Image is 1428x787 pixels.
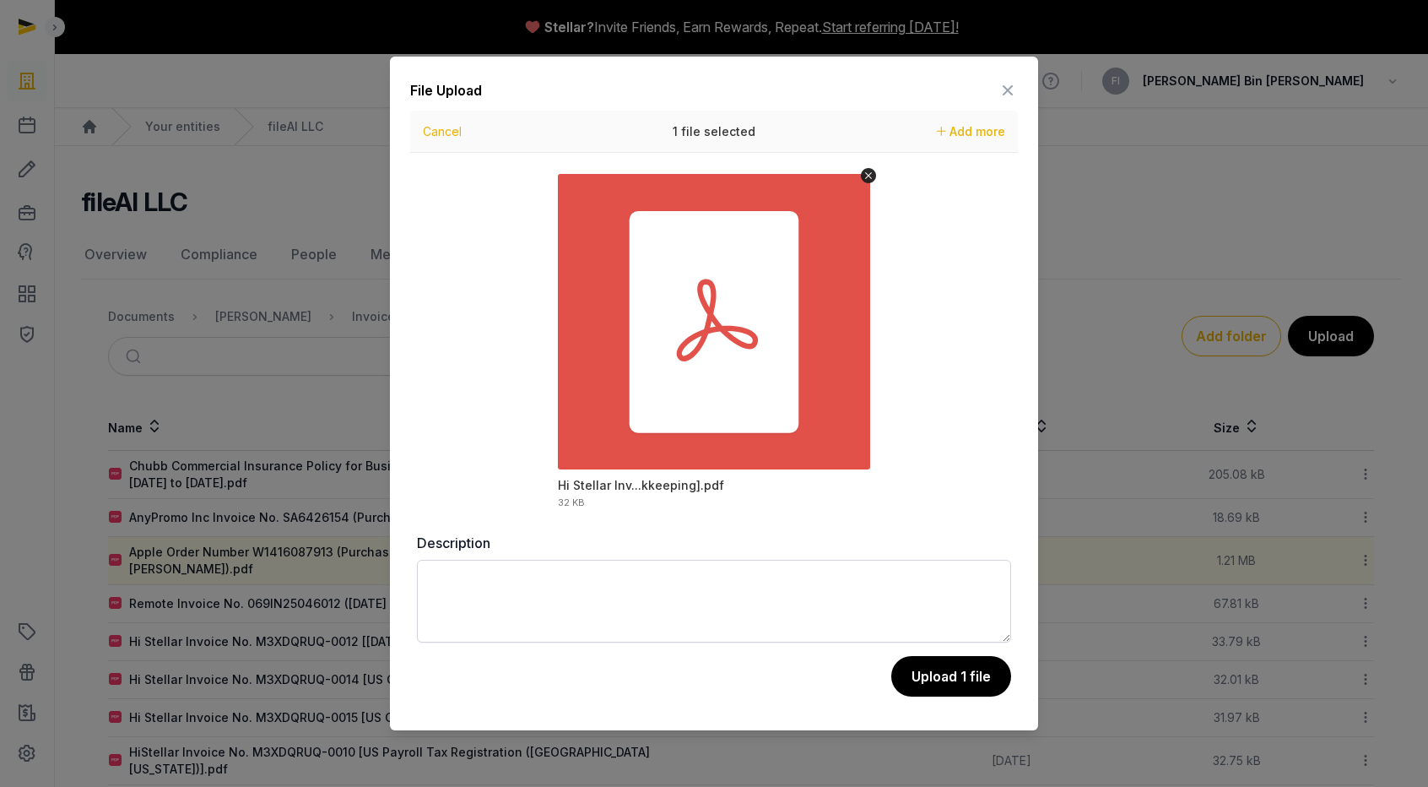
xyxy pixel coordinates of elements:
div: File Upload [410,80,482,100]
div: 32 KB [558,498,585,507]
button: Upload 1 file [891,656,1011,697]
div: 1 file selected [587,111,841,153]
button: Add more files [930,120,1012,144]
div: Uppy Dashboard [410,111,1018,533]
iframe: Chat Widget [1124,591,1428,787]
div: Hi Stellar Invoice No. M3XDQRUQ-0018 [Sep'25 Accounting & Bookkeeping].pdf [558,477,724,494]
span: Add more [949,124,1005,138]
label: Description [417,533,1011,553]
button: Remove file [861,168,876,183]
button: Cancel [418,120,467,144]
